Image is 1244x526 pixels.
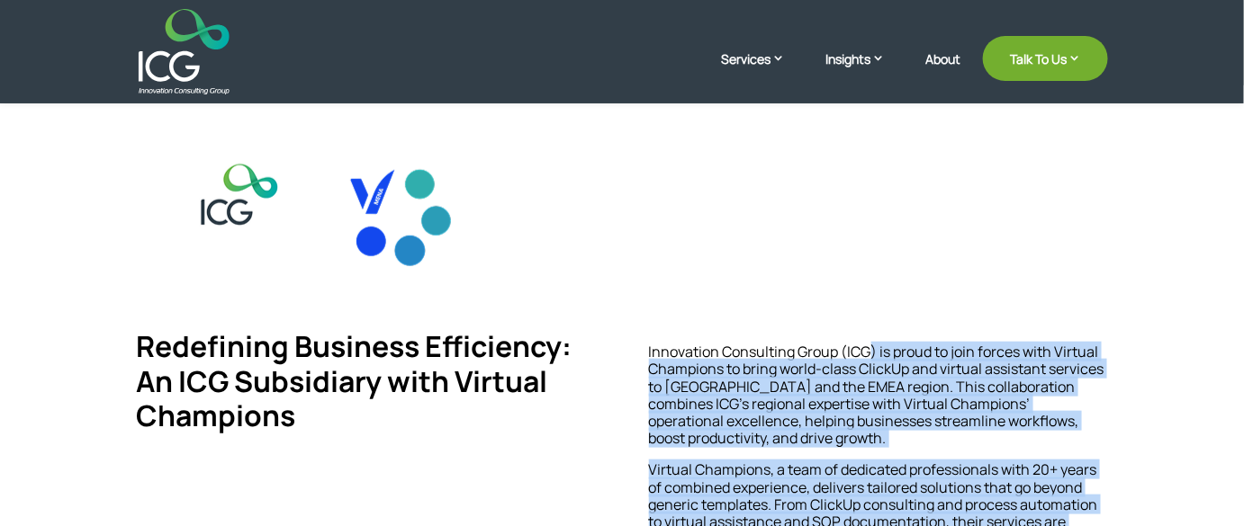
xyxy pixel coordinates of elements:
a: Services [721,49,803,94]
img: icg-logo [193,158,287,237]
iframe: Chat Widget [945,332,1244,526]
img: VCPH Circle Mena 2A 1 (1) [341,158,461,277]
img: ICG [139,9,230,94]
h4: Redefining Business Efficiency: An ICG Subsidiary with Virtual Champions [136,329,595,441]
a: Talk To Us [983,36,1108,81]
p: Innovation Consulting Group (ICG) is proud to join forces with Virtual Champions to bring world-c... [649,343,1108,461]
div: Keywords by Traffic [199,106,303,118]
a: About [925,52,960,94]
a: Insights [825,49,903,94]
